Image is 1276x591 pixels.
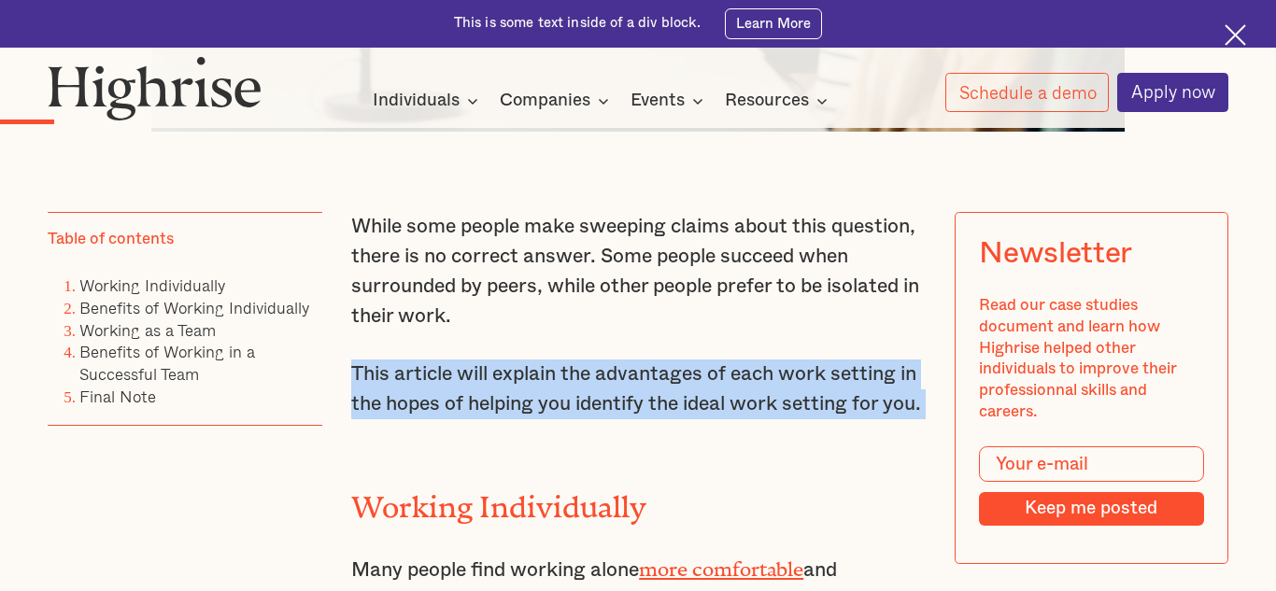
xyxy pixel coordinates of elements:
[351,359,925,419] p: This article will explain the advantages of each work setting in the hopes of helping you identif...
[373,90,460,112] div: Individuals
[1225,24,1246,46] img: Cross icon
[79,317,216,343] a: Working as a Team
[979,492,1203,526] input: Keep me posted
[351,212,925,331] p: While some people make sweeping claims about this question, there is no correct answer. Some peop...
[79,339,255,387] a: Benefits of Working in a Successful Team
[631,90,685,112] div: Events
[979,295,1203,422] div: Read our case studies document and learn how Highrise helped other individuals to improve their p...
[979,236,1132,271] div: Newsletter
[725,90,833,112] div: Resources
[79,384,156,409] a: Final Note
[500,90,615,112] div: Companies
[945,73,1110,112] a: Schedule a demo
[79,273,226,298] a: Working Individually
[979,446,1203,526] form: Modal Form
[639,557,803,570] a: more comfortable
[631,90,709,112] div: Events
[979,446,1203,482] input: Your e-mail
[48,56,261,120] img: Highrise logo
[500,90,590,112] div: Companies
[1117,73,1228,112] a: Apply now
[79,295,310,320] a: Benefits of Working Individually
[454,14,702,33] div: This is some text inside of a div block.
[725,90,809,112] div: Resources
[48,229,174,250] div: Table of contents
[725,8,822,39] a: Learn More
[373,90,484,112] div: Individuals
[351,483,925,516] h2: Working Individually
